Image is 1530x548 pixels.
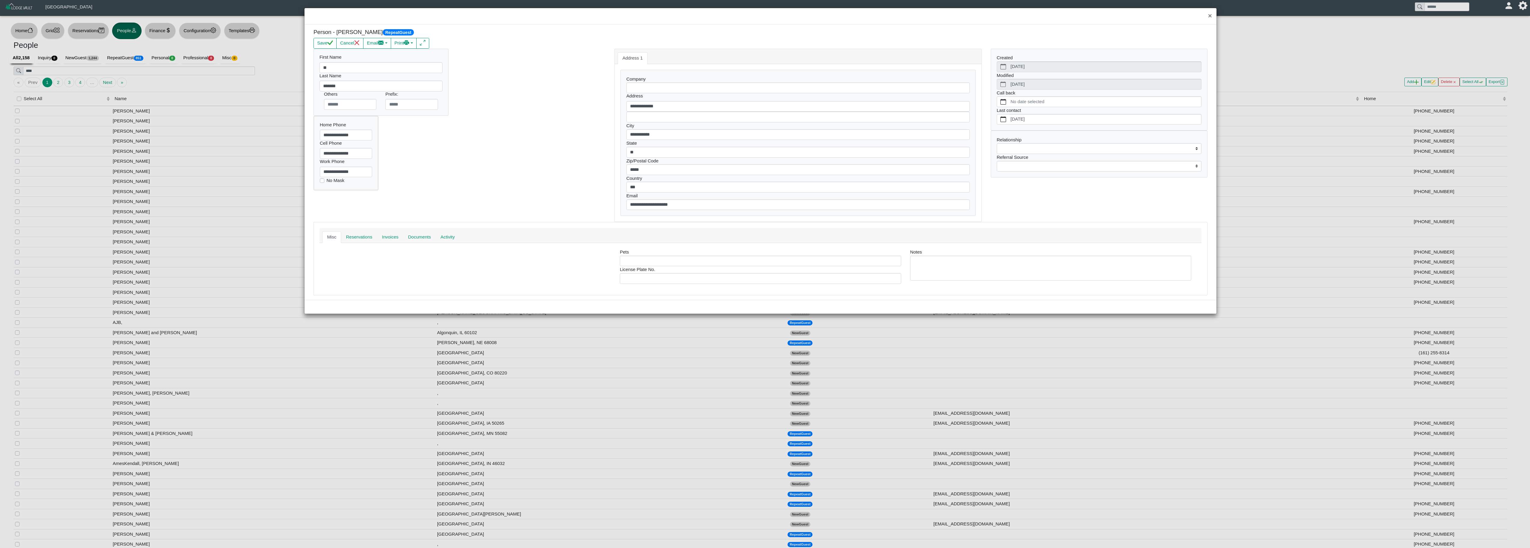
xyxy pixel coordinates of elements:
h6: Last Name [320,73,442,79]
h5: Person - [PERSON_NAME] [314,29,756,36]
span: RepeatGuest [383,29,414,35]
h6: Home Phone [320,122,372,128]
label: No Mask [326,177,344,184]
button: Close [1204,8,1216,24]
h6: Address [626,93,970,99]
a: Reservations [341,231,377,243]
label: [DATE] [1009,114,1201,125]
svg: x [354,40,360,46]
button: Cancelx [336,38,363,49]
h6: Cell Phone [320,140,372,146]
h6: Work Phone [320,159,372,164]
button: calendar [997,114,1009,125]
button: Printprinter fill [391,38,417,49]
a: Address 1 [618,52,648,64]
div: Relationship Referral Source [991,131,1207,177]
a: Documents [403,231,436,243]
button: Emailenvelope fill [363,38,391,49]
h6: Others [324,91,377,97]
div: Notes [906,249,1196,284]
button: Savecheck [314,38,337,49]
svg: check [327,40,333,46]
a: Invoices [377,231,403,243]
h6: Prefix: [385,91,438,97]
div: Company City State Zip/Postal Code Country Email [621,70,975,216]
div: Pets [620,249,901,266]
div: Created Modified Call back Last contact [991,49,1207,131]
svg: calendar [1000,99,1006,105]
button: arrows angle expand [416,38,429,49]
h6: First Name [320,54,442,60]
div: License Plate No. [620,266,901,284]
a: Activity [436,231,460,243]
label: No date selected [1009,97,1201,107]
a: Misc [322,231,341,243]
svg: printer fill [404,40,409,46]
svg: arrows angle expand [420,40,426,46]
svg: envelope fill [378,40,384,46]
button: calendar [997,97,1009,107]
svg: calendar [1000,116,1006,122]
